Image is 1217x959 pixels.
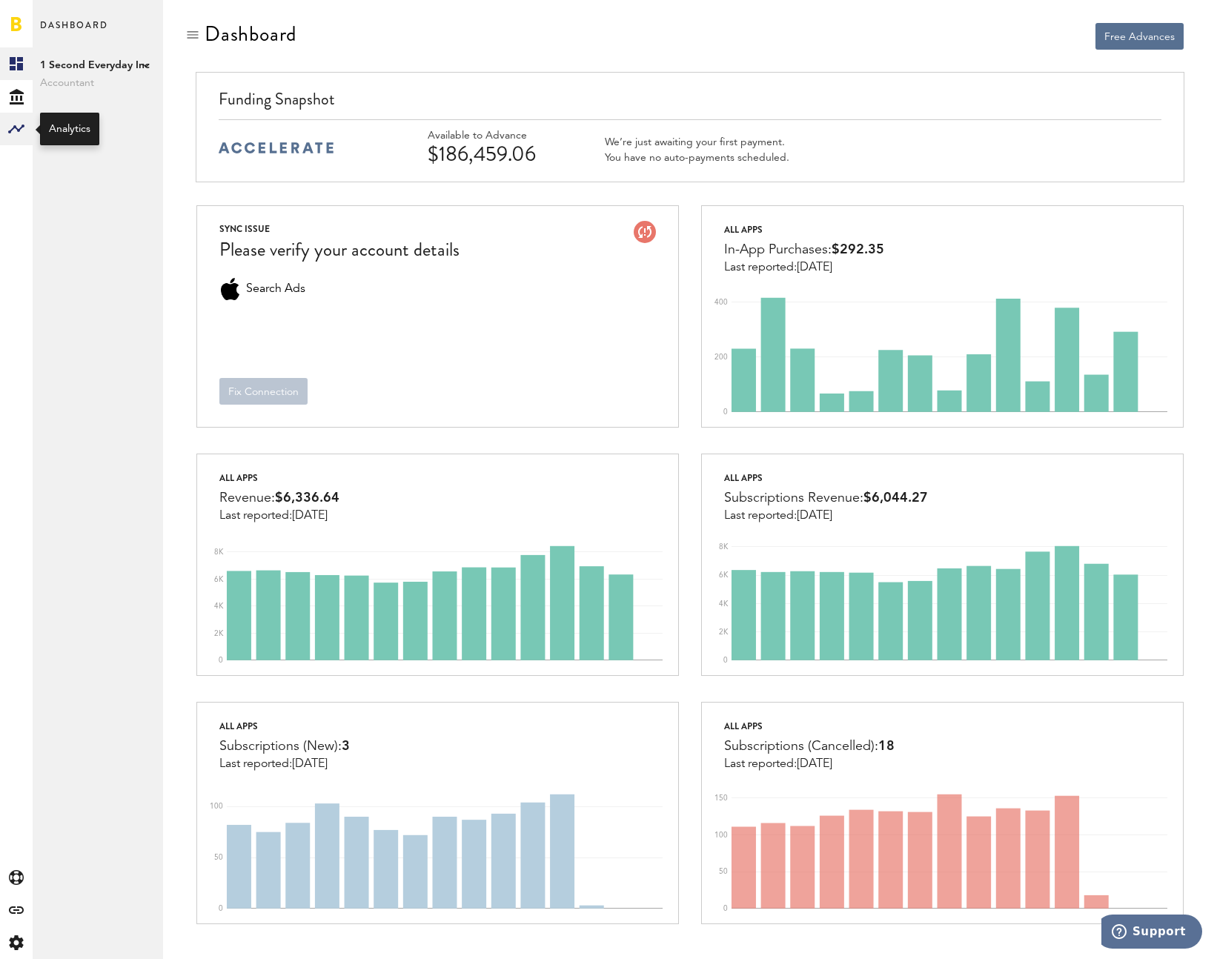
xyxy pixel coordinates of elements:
[605,136,789,149] div: We’re just awaiting your first payment.
[724,717,895,735] div: All apps
[724,221,884,239] div: All apps
[219,221,460,237] div: SYNC ISSUE
[292,758,328,770] span: [DATE]
[832,243,884,256] span: $292.35
[210,803,223,810] text: 100
[219,657,223,664] text: 0
[214,603,224,610] text: 4K
[1101,915,1202,952] iframe: Opens a widget where you can find more information
[49,122,90,136] div: Analytics
[428,142,568,166] div: $186,459.06
[724,509,928,522] div: Last reported:
[1095,23,1184,50] button: Free Advances
[724,487,928,509] div: Subscriptions Revenue:
[724,239,884,261] div: In-App Purchases:
[723,905,728,912] text: 0
[219,378,308,405] button: Fix Connection
[219,757,350,771] div: Last reported:
[219,142,334,153] img: accelerate-medium-blue-logo.svg
[714,354,728,361] text: 200
[719,543,729,551] text: 8K
[205,22,296,46] div: Dashboard
[724,757,895,771] div: Last reported:
[724,469,928,487] div: All apps
[219,469,339,487] div: All apps
[724,261,884,274] div: Last reported:
[863,491,928,505] span: $6,044.27
[797,758,832,770] span: [DATE]
[724,735,895,757] div: Subscriptions (Cancelled):
[634,221,656,243] img: account-issue.svg
[605,151,789,165] div: You have no auto-payments scheduled.
[219,717,350,735] div: All apps
[214,548,224,556] text: 8K
[714,794,728,802] text: 150
[275,491,339,505] span: $6,336.64
[219,735,350,757] div: Subscriptions (New):
[214,629,224,637] text: 2K
[40,16,108,47] span: Dashboard
[214,575,224,583] text: 6K
[342,740,350,753] span: 3
[219,509,339,522] div: Last reported:
[719,628,729,636] text: 2K
[219,905,223,912] text: 0
[719,868,728,875] text: 50
[719,600,729,608] text: 4K
[723,657,728,664] text: 0
[714,299,728,306] text: 400
[219,87,1162,119] div: Funding Snapshot
[219,487,339,509] div: Revenue:
[797,262,832,273] span: [DATE]
[214,854,223,861] text: 50
[219,278,242,300] div: Search Ads
[40,56,156,74] span: 1 Second Everyday Inc
[797,510,832,522] span: [DATE]
[714,831,728,838] text: 100
[719,571,729,579] text: 6K
[40,74,156,92] span: Accountant
[246,278,305,300] span: Search Ads
[878,740,895,753] span: 18
[219,237,460,263] div: Please verify your account details
[723,408,728,416] text: 0
[292,510,328,522] span: [DATE]
[428,130,568,142] div: Available to Advance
